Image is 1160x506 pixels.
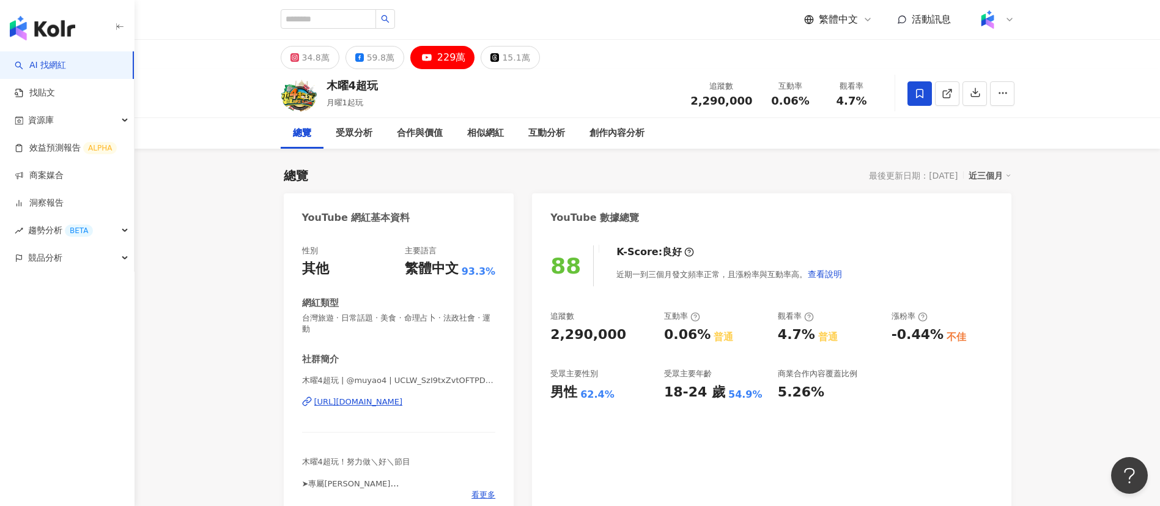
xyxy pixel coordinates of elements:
[327,98,363,107] span: 月曜1起玩
[528,126,565,141] div: 互動分析
[302,245,318,256] div: 性別
[462,265,496,278] span: 93.3%
[284,167,308,184] div: 總覽
[778,368,857,379] div: 商業合作內容覆蓋比例
[589,126,645,141] div: 創作內容分析
[302,313,496,335] span: 台灣旅遊 · 日常話題 · 美食 · 命理占卜 · 法政社會 · 運動
[467,126,504,141] div: 相似網紅
[405,259,459,278] div: 繁體中文
[405,245,437,256] div: 主要語言
[15,197,64,209] a: 洞察報告
[550,311,574,322] div: 追蹤數
[778,311,814,322] div: 觀看率
[481,46,539,69] button: 15.1萬
[947,330,966,344] div: 不佳
[410,46,475,69] button: 229萬
[65,225,93,237] div: BETA
[281,75,317,112] img: KOL Avatar
[778,326,815,344] div: 4.7%
[714,330,733,344] div: 普通
[580,388,615,401] div: 62.4%
[767,80,814,92] div: 互動率
[293,126,311,141] div: 總覽
[808,269,842,279] span: 查看說明
[302,211,410,225] div: YouTube 網紅基本資料
[15,142,117,154] a: 效益預測報告ALPHA
[664,383,725,402] div: 18-24 歲
[28,106,54,134] span: 資源庫
[912,13,951,25] span: 活動訊息
[302,297,339,310] div: 網紅類型
[662,245,682,259] div: 良好
[807,262,843,286] button: 查看說明
[664,311,700,322] div: 互動率
[471,489,495,500] span: 看更多
[778,383,824,402] div: 5.26%
[15,87,55,99] a: 找貼文
[28,244,62,272] span: 競品分析
[818,330,838,344] div: 普通
[302,396,496,407] a: [URL][DOMAIN_NAME]
[819,13,858,26] span: 繁體中文
[15,169,64,182] a: 商案媒合
[302,353,339,366] div: 社群簡介
[976,8,999,31] img: Kolr%20app%20icon%20%281%29.png
[728,388,763,401] div: 54.9%
[1111,457,1148,494] iframe: Help Scout Beacon - Open
[327,78,379,93] div: 木曜4超玩
[969,168,1011,184] div: 近三個月
[771,95,809,107] span: 0.06%
[664,326,711,344] div: 0.06%
[302,49,330,66] div: 34.8萬
[437,49,466,66] div: 229萬
[837,95,867,107] span: 4.7%
[690,80,752,92] div: 追蹤數
[664,368,712,379] div: 受眾主要年齡
[302,259,329,278] div: 其他
[15,226,23,235] span: rise
[829,80,875,92] div: 觀看率
[892,311,928,322] div: 漲粉率
[550,368,598,379] div: 受眾主要性別
[302,375,496,386] span: 木曜4超玩 | @muyao4 | UCLW_SzI9txZvtOFTPDswxqg
[281,46,339,69] button: 34.8萬
[550,211,639,225] div: YouTube 數據總覽
[690,94,752,107] span: 2,290,000
[345,46,404,69] button: 59.8萬
[869,171,958,180] div: 最後更新日期：[DATE]
[10,16,75,40] img: logo
[28,217,93,244] span: 趨勢分析
[367,49,394,66] div: 59.8萬
[616,245,694,259] div: K-Score :
[616,262,843,286] div: 近期一到三個月發文頻率正常，且漲粉率與互動率高。
[550,253,581,278] div: 88
[397,126,443,141] div: 合作與價值
[550,383,577,402] div: 男性
[550,326,626,344] div: 2,290,000
[502,49,530,66] div: 15.1萬
[314,396,403,407] div: [URL][DOMAIN_NAME]
[15,59,66,72] a: searchAI 找網紅
[892,326,944,344] div: -0.44%
[381,15,390,23] span: search
[336,126,372,141] div: 受眾分析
